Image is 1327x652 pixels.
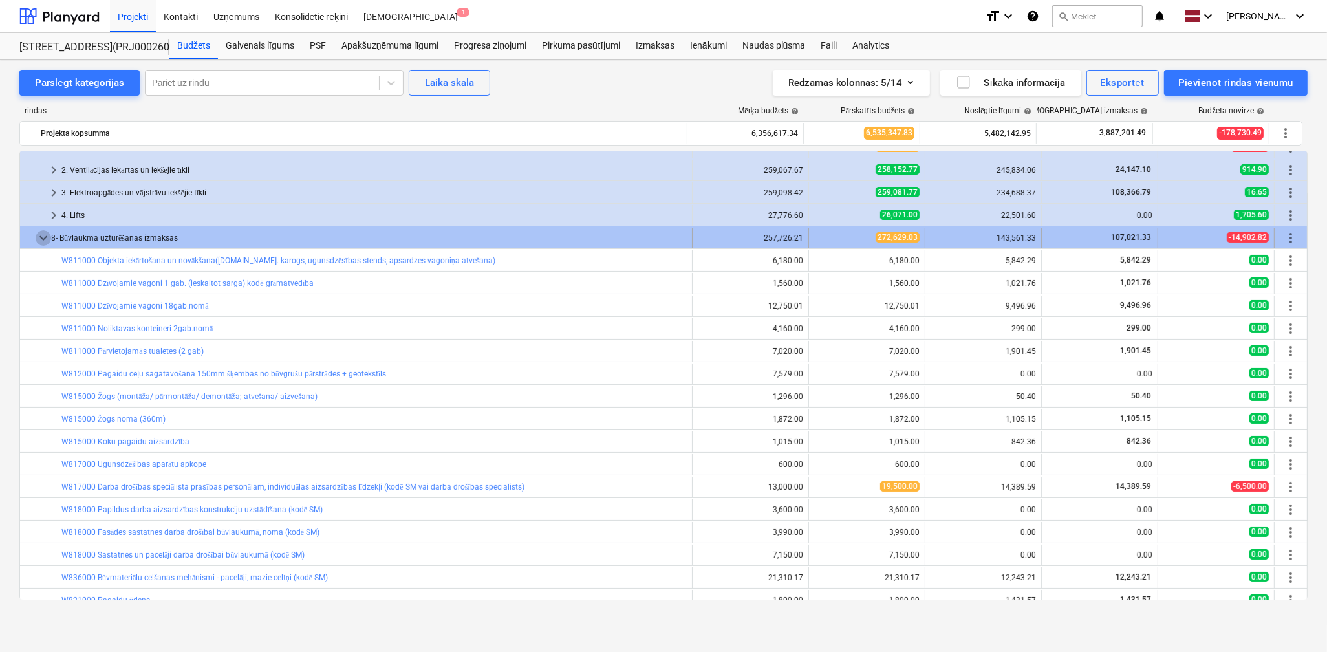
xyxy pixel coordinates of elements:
[698,369,803,378] div: 7,579.00
[931,369,1036,378] div: 0.00
[1249,504,1269,514] span: 0.00
[1138,107,1148,115] span: help
[931,573,1036,582] div: 12,243.21
[334,33,446,59] a: Apakšuzņēmuma līgumi
[880,210,920,220] span: 26,071.00
[931,437,1036,446] div: 842.36
[814,347,920,356] div: 7,020.00
[1047,369,1152,378] div: 0.00
[931,392,1036,401] div: 50.40
[931,188,1036,197] div: 234,688.37
[1153,8,1166,24] i: notifications
[698,573,803,582] div: 21,310.17
[1119,346,1152,355] span: 1,901.45
[931,234,1036,243] div: 143,561.33
[698,324,803,333] div: 4,160.00
[1021,107,1031,115] span: help
[1164,70,1308,96] button: Pievienot rindas vienumu
[698,596,803,605] div: 1,800.00
[61,528,319,537] a: W818000 Fasādes sastatnes darba drošībai būvlaukumā, noma (kodē SM)
[1283,343,1299,359] span: Vairāk darbību
[1114,482,1152,491] span: 14,389.59
[1217,127,1264,139] span: -178,730.49
[956,74,1066,91] div: Sīkāka informācija
[931,324,1036,333] div: 299.00
[628,33,682,59] a: Izmaksas
[1249,594,1269,605] span: 0.00
[1249,277,1269,288] span: 0.00
[1283,434,1299,450] span: Vairāk darbību
[1249,413,1269,424] span: 0.00
[1283,479,1299,495] span: Vairāk darbību
[698,166,803,175] div: 259,067.67
[1283,208,1299,223] span: Vairāk darbību
[1231,481,1269,492] span: -6,500.00
[41,123,682,144] div: Projekta kopsumma
[931,483,1036,492] div: 14,389.59
[218,33,302,59] div: Galvenais līgums
[1249,527,1269,537] span: 0.00
[61,460,206,469] a: W817000 Ugunsdzēšibas aparātu apkope
[46,162,61,178] span: keyboard_arrow_right
[1292,8,1308,24] i: keyboard_arrow_down
[931,596,1036,605] div: 1,431.57
[1125,437,1152,446] span: 842.36
[19,106,688,116] div: rindas
[1021,106,1148,116] div: [DEMOGRAPHIC_DATA] izmaksas
[698,415,803,424] div: 1,872.00
[773,70,930,96] button: Redzamas kolonnas:5/14
[61,160,687,180] div: 2. Ventilācijas iekārtas un iekšējie tīkli
[931,166,1036,175] div: 245,834.06
[1101,74,1145,91] div: Eksportēt
[698,460,803,469] div: 600.00
[1283,185,1299,201] span: Vairāk darbību
[1283,389,1299,404] span: Vairāk darbību
[1240,164,1269,175] span: 914.90
[61,392,318,401] a: W815000 Žogs (montāža/ pārmontāža/ demontāža; atvešana/ aizvešana)
[409,70,490,96] button: Laika skala
[36,230,51,246] span: keyboard_arrow_down
[1249,368,1269,378] span: 0.00
[814,279,920,288] div: 1,560.00
[1026,8,1039,24] i: Zināšanu pamats
[814,460,920,469] div: 600.00
[1200,8,1216,24] i: keyboard_arrow_down
[1119,595,1152,604] span: 1,431.57
[1119,255,1152,265] span: 5,842.29
[534,33,628,59] a: Pirkuma pasūtījumi
[46,208,61,223] span: keyboard_arrow_right
[814,415,920,424] div: 1,872.00
[1052,5,1143,27] button: Meklēt
[1283,162,1299,178] span: Vairāk darbību
[931,460,1036,469] div: 0.00
[698,505,803,514] div: 3,600.00
[698,437,803,446] div: 1,015.00
[1249,255,1269,265] span: 0.00
[1047,460,1152,469] div: 0.00
[1110,188,1152,197] span: 108,366.79
[814,392,920,401] div: 1,296.00
[1249,323,1269,333] span: 0.00
[1119,301,1152,310] span: 9,496.96
[876,232,920,243] span: 272,629.03
[19,70,140,96] button: Pārslēgt kategorijas
[446,33,534,59] div: Progresa ziņojumi
[61,182,687,203] div: 3. Elektroapgādes un vājstrāvu iekšējie tīkli
[698,392,803,401] div: 1,296.00
[698,256,803,265] div: 6,180.00
[61,596,150,605] a: W821000 Pagaidu ūdens
[1262,590,1327,652] div: Chat Widget
[61,415,166,424] a: W815000 Žogs noma (360m)
[698,483,803,492] div: 13,000.00
[1047,550,1152,560] div: 0.00
[1249,549,1269,560] span: 0.00
[1283,230,1299,246] span: Vairāk darbību
[814,505,920,514] div: 3,600.00
[864,127,914,139] span: 6,535,347.83
[788,107,799,115] span: help
[1283,547,1299,563] span: Vairāk darbību
[931,347,1036,356] div: 1,901.45
[1000,8,1016,24] i: keyboard_arrow_down
[814,324,920,333] div: 4,160.00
